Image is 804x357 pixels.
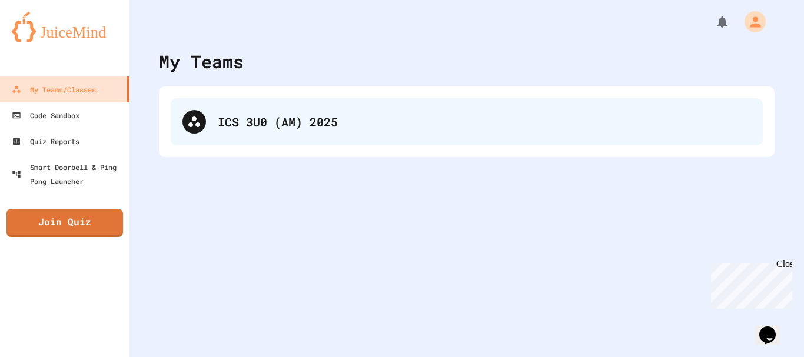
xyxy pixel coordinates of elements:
div: My Notifications [693,12,732,32]
div: ICS 3U0 (AM) 2025 [218,113,751,131]
iframe: chat widget [755,310,792,345]
img: logo-orange.svg [12,12,118,42]
div: My Teams [159,48,244,75]
div: Quiz Reports [12,134,79,148]
div: Chat with us now!Close [5,5,81,75]
a: Join Quiz [6,209,123,237]
div: Code Sandbox [12,108,79,122]
div: My Teams/Classes [12,82,96,96]
div: ICS 3U0 (AM) 2025 [171,98,763,145]
iframe: chat widget [706,259,792,309]
div: Smart Doorbell & Ping Pong Launcher [12,160,125,188]
div: My Account [732,8,769,35]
